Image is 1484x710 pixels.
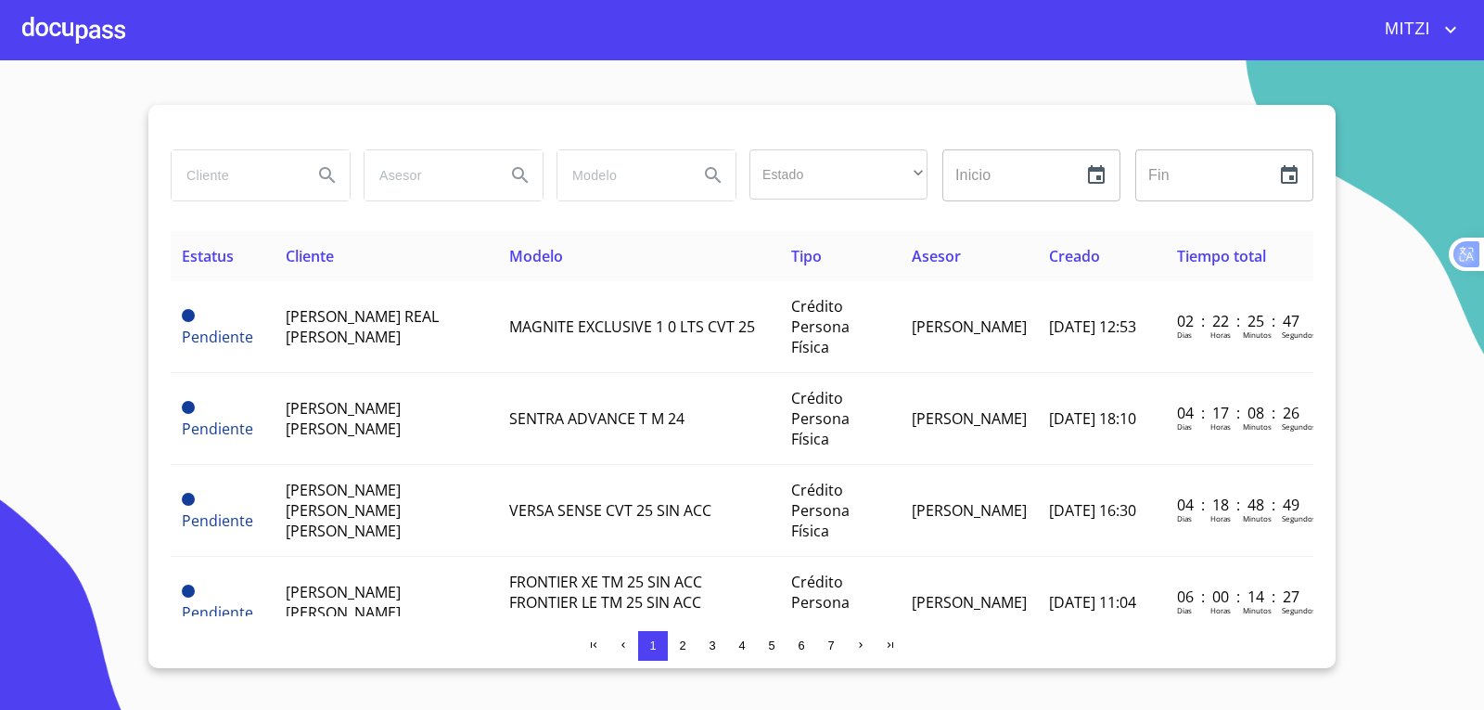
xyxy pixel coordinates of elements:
span: [DATE] 11:04 [1049,592,1136,613]
span: Crédito Persona Física [791,480,850,541]
span: [PERSON_NAME] [PERSON_NAME] [PERSON_NAME] [286,480,401,541]
span: Pendiente [182,585,195,598]
span: Pendiente [182,309,195,322]
p: Segundos [1282,421,1316,432]
span: 2 [679,639,685,652]
span: Tiempo total [1177,246,1266,266]
span: Modelo [509,246,563,266]
span: Crédito Persona Física [791,388,850,449]
span: Crédito Persona Física [791,296,850,357]
span: Pendiente [182,327,253,347]
span: 6 [798,639,804,652]
span: 5 [768,639,774,652]
button: 2 [668,631,697,661]
button: 1 [638,631,668,661]
button: 5 [757,631,787,661]
button: 3 [697,631,727,661]
span: SENTRA ADVANCE T M 24 [509,408,684,429]
button: Search [498,153,543,198]
span: 1 [649,639,656,652]
p: Horas [1210,329,1231,340]
input: search [365,150,491,200]
p: Segundos [1282,513,1316,523]
p: Minutos [1243,605,1272,615]
p: 04 : 18 : 48 : 49 [1177,495,1302,515]
input: search [172,150,298,200]
span: [PERSON_NAME] REAL [PERSON_NAME] [286,306,439,347]
span: MITZI [1371,15,1439,45]
p: Segundos [1282,605,1316,615]
div: ​ [749,149,927,200]
span: 3 [709,639,715,652]
p: Horas [1210,421,1231,432]
span: [PERSON_NAME] [PERSON_NAME] [286,582,401,623]
span: Pendiente [182,510,253,531]
span: [PERSON_NAME] [912,500,1027,521]
p: Segundos [1282,329,1316,340]
span: Crédito Persona Física [791,572,850,633]
span: Pendiente [182,493,195,506]
button: account of current user [1371,15,1462,45]
p: Horas [1210,605,1231,615]
p: Dias [1177,513,1192,523]
span: 4 [738,639,745,652]
span: FRONTIER XE TM 25 SIN ACC FRONTIER LE TM 25 SIN ACC FRONTIER LE TA 25 SIN ACC [509,572,702,633]
span: Pendiente [182,401,195,414]
span: [DATE] 18:10 [1049,408,1136,429]
span: Tipo [791,246,822,266]
p: Dias [1177,329,1192,340]
button: Search [305,153,350,198]
span: [DATE] 16:30 [1049,500,1136,521]
p: Dias [1177,421,1192,432]
span: [PERSON_NAME] [912,408,1027,429]
span: Estatus [182,246,234,266]
span: Creado [1049,246,1100,266]
button: Search [691,153,736,198]
span: MAGNITE EXCLUSIVE 1 0 LTS CVT 25 [509,316,755,337]
button: 6 [787,631,816,661]
p: Minutos [1243,329,1272,340]
p: 04 : 17 : 08 : 26 [1177,403,1302,423]
span: VERSA SENSE CVT 25 SIN ACC [509,500,711,521]
p: 06 : 00 : 14 : 27 [1177,587,1302,607]
p: Minutos [1243,513,1272,523]
p: Minutos [1243,421,1272,432]
span: [DATE] 12:53 [1049,316,1136,337]
span: 7 [827,639,834,652]
p: Dias [1177,605,1192,615]
button: 7 [816,631,846,661]
p: Horas [1210,513,1231,523]
span: Pendiente [182,419,253,439]
p: 02 : 22 : 25 : 47 [1177,311,1302,331]
span: Cliente [286,246,334,266]
span: [PERSON_NAME] [912,316,1027,337]
span: [PERSON_NAME] [912,592,1027,613]
span: [PERSON_NAME] [PERSON_NAME] [286,398,401,439]
span: Pendiente [182,602,253,623]
input: search [557,150,684,200]
span: Asesor [912,246,961,266]
button: 4 [727,631,757,661]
